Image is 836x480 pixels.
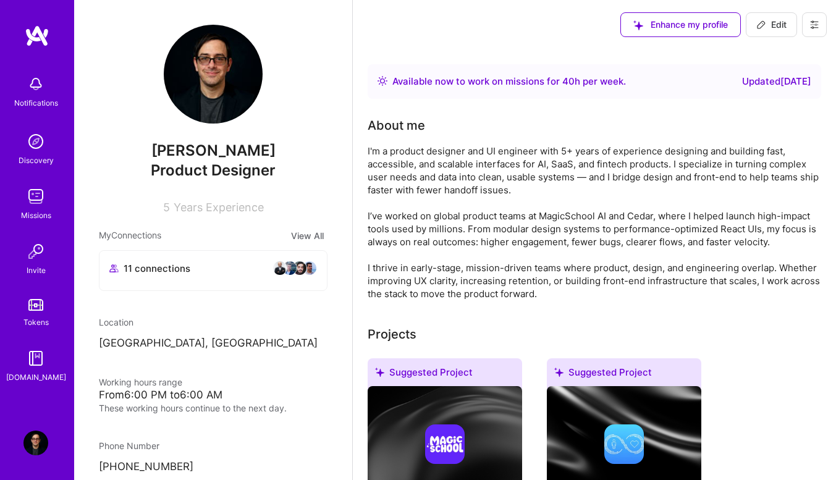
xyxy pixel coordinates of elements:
[99,316,327,329] div: Location
[27,264,46,277] div: Invite
[28,299,43,311] img: tokens
[99,377,182,387] span: Working hours range
[99,460,327,474] p: [PHONE_NUMBER]
[99,389,327,402] div: From 6:00 PM to 6:00 AM
[282,261,297,276] img: avatar
[99,440,159,451] span: Phone Number
[302,261,317,276] img: avatar
[23,72,48,96] img: bell
[272,261,287,276] img: avatar
[620,12,741,37] button: Enhance my profile
[368,116,425,135] div: About me
[756,19,787,31] span: Edit
[633,20,643,30] i: icon SuggestedTeams
[25,25,49,47] img: logo
[99,229,161,243] span: My Connections
[174,201,264,214] span: Years Experience
[99,250,327,291] button: 11 connectionsavataravataravataravatar
[23,316,49,329] div: Tokens
[6,371,66,384] div: [DOMAIN_NAME]
[746,12,797,37] button: Edit
[547,358,701,391] div: Suggested Project
[368,145,821,300] div: I'm a product designer and UI engineer with 5+ years of experience designing and building fast, a...
[23,346,48,371] img: guide book
[164,25,263,124] img: User Avatar
[368,358,522,391] div: Suggested Project
[109,264,119,273] i: icon Collaborator
[21,209,51,222] div: Missions
[23,431,48,455] img: User Avatar
[392,74,626,89] div: Available now to work on missions for h per week .
[287,229,327,243] button: View All
[14,96,58,109] div: Notifications
[99,336,327,351] p: [GEOGRAPHIC_DATA], [GEOGRAPHIC_DATA]
[425,424,465,464] img: Company logo
[292,261,307,276] img: avatar
[368,325,416,343] div: Projects
[20,431,51,455] a: User Avatar
[562,75,575,87] span: 40
[23,184,48,209] img: teamwork
[23,239,48,264] img: Invite
[633,19,728,31] span: Enhance my profile
[23,129,48,154] img: discovery
[378,76,387,86] img: Availability
[124,262,190,275] span: 11 connections
[151,161,276,179] span: Product Designer
[554,368,564,377] i: icon SuggestedTeams
[375,368,384,377] i: icon SuggestedTeams
[163,201,170,214] span: 5
[99,402,327,415] div: These working hours continue to the next day.
[19,154,54,167] div: Discovery
[99,141,327,160] span: [PERSON_NAME]
[604,424,644,464] img: Company logo
[742,74,811,89] div: Updated [DATE]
